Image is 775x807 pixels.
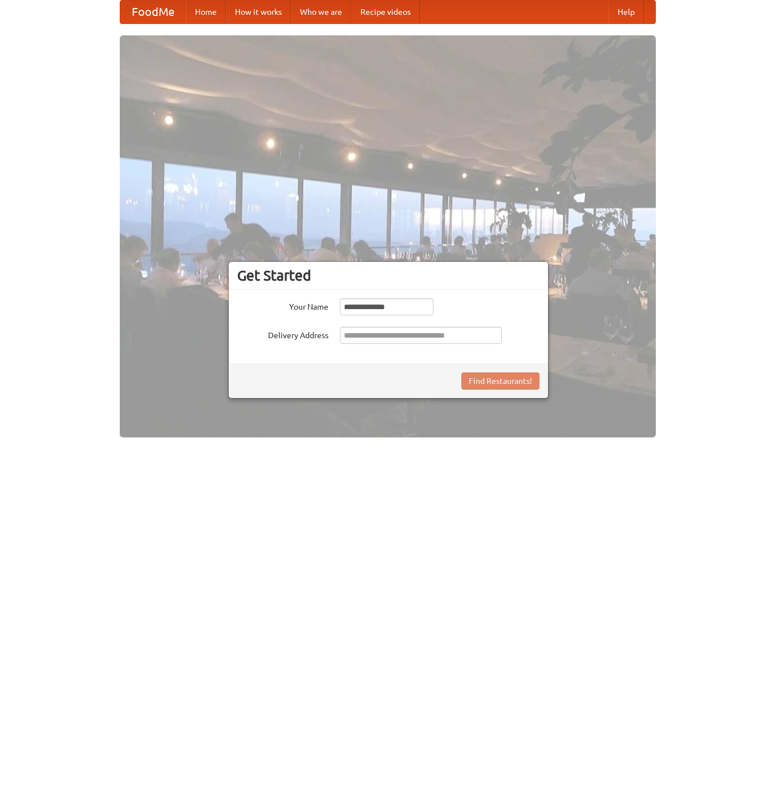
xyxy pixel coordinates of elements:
[120,1,186,23] a: FoodMe
[226,1,291,23] a: How it works
[608,1,644,23] a: Help
[186,1,226,23] a: Home
[237,327,328,341] label: Delivery Address
[237,267,539,284] h3: Get Started
[291,1,351,23] a: Who we are
[461,372,539,390] button: Find Restaurants!
[237,298,328,313] label: Your Name
[351,1,420,23] a: Recipe videos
